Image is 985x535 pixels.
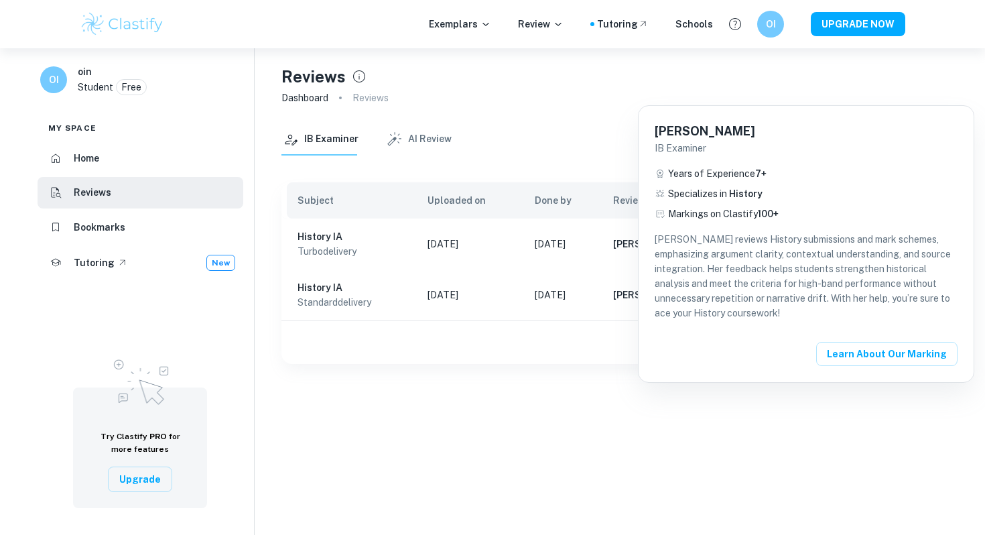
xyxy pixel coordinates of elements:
p: Years of Experience [668,166,767,181]
p: [PERSON_NAME] reviews History submissions and mark schemes, emphasizing argument clarity, context... [655,232,958,320]
span: 100+ [758,209,779,219]
span: 7 + [755,168,767,179]
h6: [PERSON_NAME] [655,122,958,141]
span: History [729,188,763,199]
p: Specializes in [668,186,763,201]
p: Markings on Clastify [668,206,779,221]
button: Learn about our Marking [816,342,958,366]
p: IB Examiner [655,141,958,156]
